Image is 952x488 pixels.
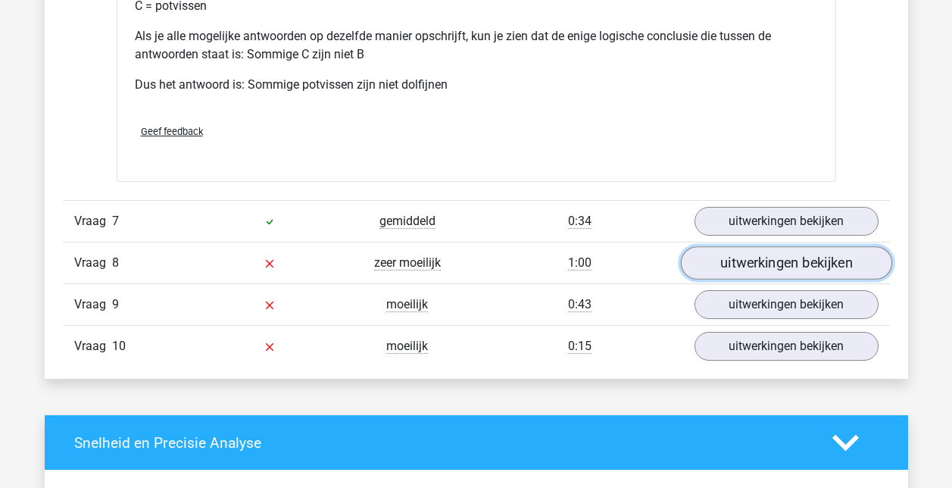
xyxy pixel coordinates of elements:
[568,255,591,271] span: 1:00
[694,290,879,319] a: uitwerkingen bekijken
[74,296,112,314] span: Vraag
[135,27,818,64] p: Als je alle mogelijke antwoorden op dezelfde manier opschrijft, kun je zien dat de enige logische...
[386,297,428,312] span: moeilijk
[74,337,112,355] span: Vraag
[112,297,119,311] span: 9
[112,255,119,270] span: 8
[74,254,112,272] span: Vraag
[379,214,435,229] span: gemiddeld
[568,339,591,354] span: 0:15
[74,212,112,230] span: Vraag
[135,76,818,94] p: Dus het antwoord is: Sommige potvissen zijn niet dolfijnen
[680,247,891,280] a: uitwerkingen bekijken
[694,207,879,236] a: uitwerkingen bekijken
[568,214,591,229] span: 0:34
[568,297,591,312] span: 0:43
[141,126,203,137] span: Geef feedback
[112,214,119,228] span: 7
[374,255,441,271] span: zeer moeilijk
[112,339,126,353] span: 10
[74,434,810,452] h4: Snelheid en Precisie Analyse
[694,332,879,361] a: uitwerkingen bekijken
[386,339,428,354] span: moeilijk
